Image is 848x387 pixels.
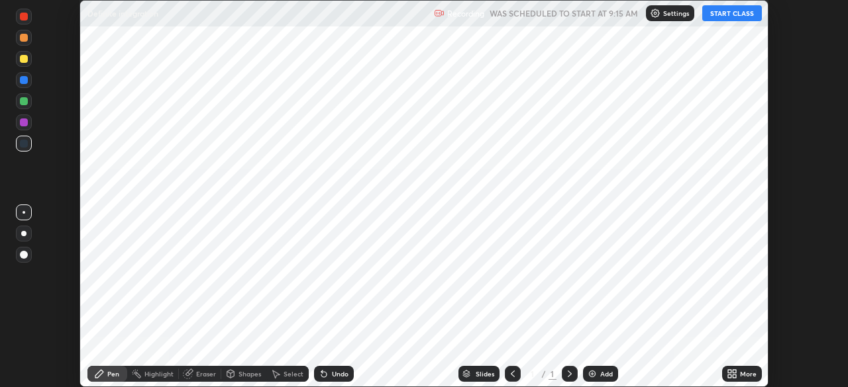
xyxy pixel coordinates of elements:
p: Recording [447,9,484,19]
div: 1 [526,370,539,378]
button: START CLASS [702,5,762,21]
img: recording.375f2c34.svg [434,8,445,19]
p: Definite integration [87,8,158,19]
div: Select [284,370,303,377]
div: Highlight [144,370,174,377]
div: 1 [549,368,556,380]
img: add-slide-button [587,368,598,379]
div: Undo [332,370,348,377]
div: Pen [107,370,119,377]
div: Add [600,370,613,377]
p: Settings [663,10,689,17]
div: Eraser [196,370,216,377]
div: Shapes [238,370,261,377]
div: More [740,370,757,377]
img: class-settings-icons [650,8,661,19]
div: Slides [476,370,494,377]
div: / [542,370,546,378]
h5: WAS SCHEDULED TO START AT 9:15 AM [490,7,638,19]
